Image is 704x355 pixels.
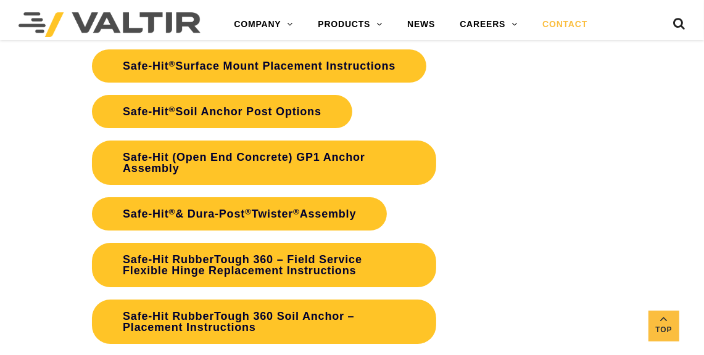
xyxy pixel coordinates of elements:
[447,12,530,37] a: CAREERS
[530,12,600,37] a: CONTACT
[169,105,176,114] sup: ®
[92,95,352,128] a: Safe-Hit®Soil Anchor Post Options
[395,12,447,37] a: NEWS
[169,207,176,216] sup: ®
[222,12,305,37] a: COMPANY
[92,300,436,344] a: Safe-Hit RubberTough 360 Soil Anchor – Placement Instructions
[293,207,300,216] sup: ®
[92,141,436,185] a: Safe-Hit (Open End Concrete) GP1 Anchor Assembly
[92,197,387,231] a: Safe-Hit®& Dura-Post®Twister®Assembly
[305,12,395,37] a: PRODUCTS
[92,49,426,83] a: Safe-Hit®Surface Mount Placement Instructions
[169,59,176,68] sup: ®
[92,243,436,287] a: Safe-Hit RubberTough 360 – Field Service Flexible Hinge Replacement Instructions
[648,323,679,337] span: Top
[245,207,252,216] sup: ®
[648,311,679,341] a: Top
[19,12,201,37] img: Valtir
